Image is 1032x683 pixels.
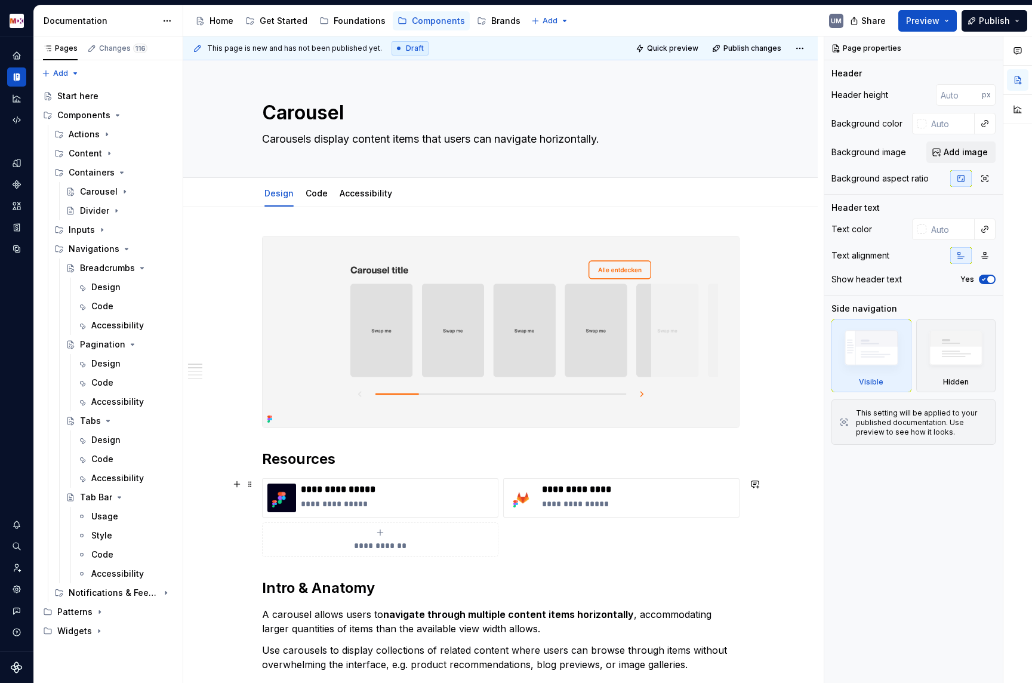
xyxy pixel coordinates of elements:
[61,335,178,354] a: Pagination
[99,44,147,53] div: Changes
[260,99,737,127] textarea: Carousel
[50,125,178,144] div: Actions
[831,303,897,315] div: Side navigation
[72,450,178,469] a: Code
[260,15,307,27] div: Get Started
[7,537,26,556] button: Search ⌘K
[264,188,294,198] a: Design
[708,40,787,57] button: Publish changes
[11,662,23,673] svg: Supernova Logo
[7,110,26,130] div: Code automation
[61,182,178,201] a: Carousel
[543,16,557,26] span: Add
[38,602,178,622] div: Patterns
[7,218,26,237] a: Storybook stories
[936,84,982,106] input: Auto
[7,601,26,620] button: Contact support
[844,10,894,32] button: Share
[7,196,26,216] a: Assets
[7,515,26,534] button: Notifications
[72,373,178,392] a: Code
[91,319,144,331] div: Accessibility
[50,163,178,182] div: Containers
[262,450,740,469] h2: Resources
[61,201,178,220] a: Divider
[7,558,26,577] div: Invite team
[7,89,26,108] div: Analytics
[61,411,178,430] a: Tabs
[960,275,974,284] label: Yes
[57,109,110,121] div: Components
[72,278,178,297] a: Design
[944,146,988,158] span: Add image
[7,239,26,259] div: Data sources
[50,583,178,602] div: Notifications & Feedback
[831,319,911,392] div: Visible
[982,90,991,100] p: px
[7,67,26,87] a: Documentation
[190,9,525,33] div: Page tree
[926,219,975,240] input: Auto
[263,236,739,427] img: 4579f801-116a-4b43-9b84-d0a0d5f83049.png
[10,14,24,28] img: e41497f2-3305-4231-9db9-dd4d728291db.png
[831,118,902,130] div: Background color
[133,44,147,53] span: 116
[69,224,95,236] div: Inputs
[632,40,704,57] button: Quick preview
[91,472,144,484] div: Accessibility
[856,408,988,437] div: This setting will be applied to your published documentation. Use preview to see how it looks.
[831,273,902,285] div: Show header text
[906,15,939,27] span: Preview
[69,128,100,140] div: Actions
[57,625,92,637] div: Widgets
[91,568,144,580] div: Accessibility
[647,44,698,53] span: Quick preview
[7,175,26,194] a: Components
[50,220,178,239] div: Inputs
[831,173,929,184] div: Background aspect ratio
[72,526,178,545] a: Style
[69,243,119,255] div: Navigations
[831,223,872,235] div: Text color
[69,147,102,159] div: Content
[80,262,135,274] div: Breadcrumbs
[898,10,957,32] button: Preview
[72,469,178,488] a: Accessibility
[241,11,312,30] a: Get Started
[831,146,906,158] div: Background image
[831,250,889,261] div: Text alignment
[91,434,121,446] div: Design
[91,453,113,465] div: Code
[831,202,880,214] div: Header text
[72,564,178,583] a: Accessibility
[38,622,178,641] div: Widgets
[262,607,740,636] p: A carousel allows users to , accommodating larger quantities of items than the available view wid...
[383,608,634,620] strong: navigate through multiple content items horizontally
[831,67,862,79] div: Header
[406,44,424,53] span: Draft
[859,377,883,387] div: Visible
[926,141,996,163] button: Add image
[61,488,178,507] a: Tab Bar
[207,44,382,53] span: This page is new and has not been published yet.
[190,11,238,30] a: Home
[861,15,886,27] span: Share
[979,15,1010,27] span: Publish
[69,167,115,179] div: Containers
[260,180,298,205] div: Design
[91,358,121,370] div: Design
[91,396,144,408] div: Accessibility
[831,16,842,26] div: UM
[491,15,520,27] div: Brands
[262,579,740,598] h2: Intro & Anatomy
[72,392,178,411] a: Accessibility
[301,180,332,205] div: Code
[7,580,26,599] a: Settings
[334,15,386,27] div: Foundations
